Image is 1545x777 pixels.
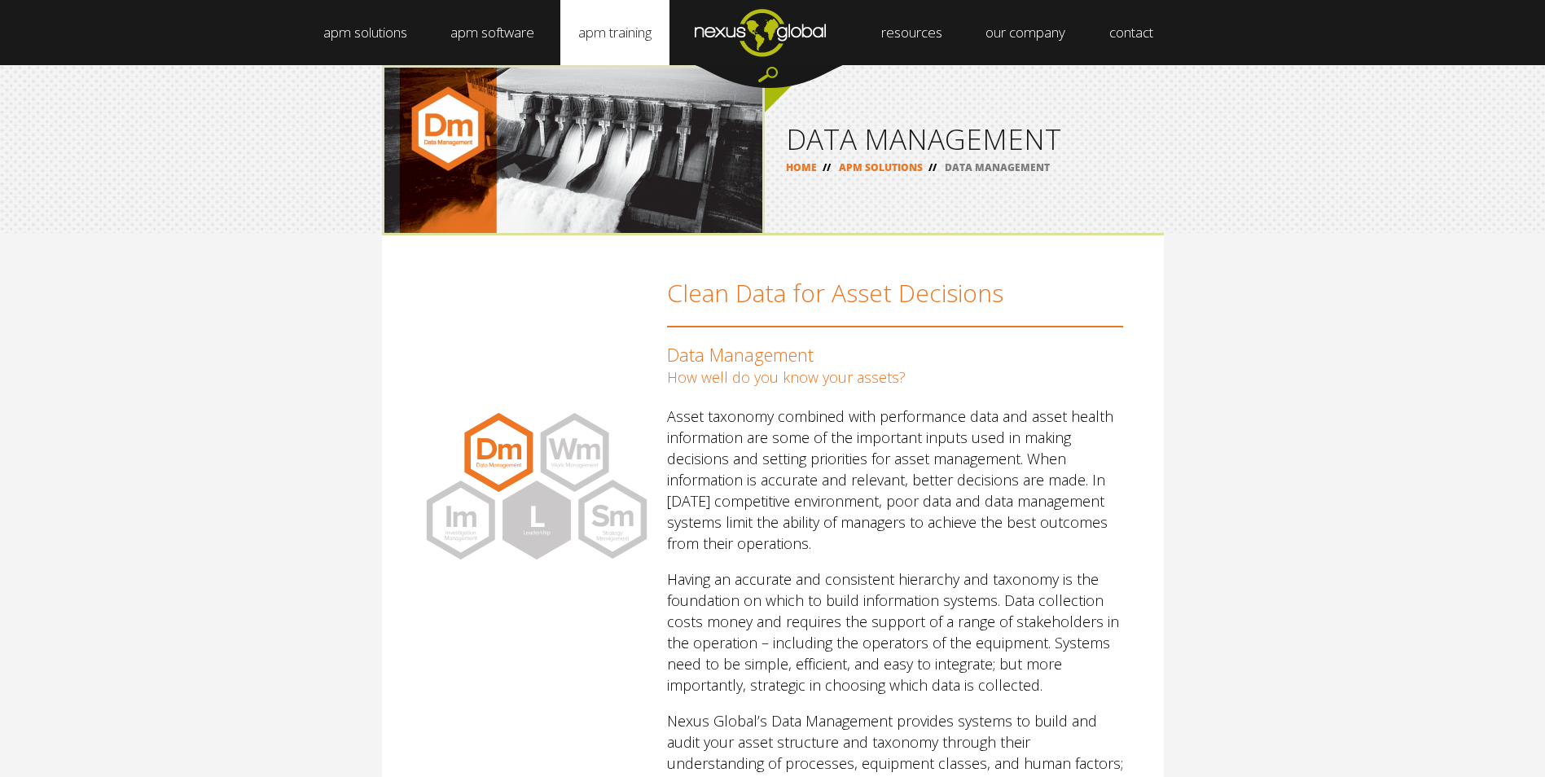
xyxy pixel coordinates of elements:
span: How well do you know your assets? [667,367,906,387]
a: HOME [786,160,817,174]
h2: Clean Data for Asset Decisions [667,276,1123,327]
span: // [923,160,942,174]
p: Having an accurate and consistent hierarchy and taxonomy is the foundation on which to build info... [667,568,1123,696]
p: Asset taxonomy combined with performance data and asset health information are some of the import... [667,406,1123,554]
span: Data Management [667,342,814,367]
a: APM SOLUTIONS [839,160,923,174]
span: // [817,160,836,174]
h1: DATA MANAGEMENT [786,125,1143,153]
